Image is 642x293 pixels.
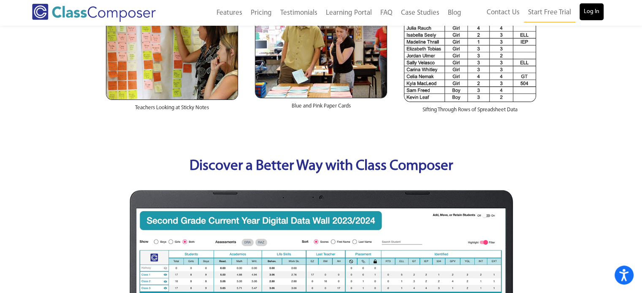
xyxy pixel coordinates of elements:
img: Blue and Pink Paper Cards [255,4,387,98]
nav: Header Menu [183,4,465,22]
a: Blog [444,4,466,22]
a: Start Free Trial [524,3,575,22]
img: Class Composer [32,4,156,22]
a: FAQ [376,4,397,22]
div: Blue and Pink Paper Cards [255,98,387,118]
div: Sifting Through Rows of Spreadsheet Data [404,102,536,122]
p: Discover a Better Way with Class Composer [98,156,545,177]
a: Learning Portal [322,4,376,22]
a: Contact Us [482,3,524,22]
a: Case Studies [397,4,444,22]
a: Features [212,4,247,22]
div: Teachers Looking at Sticky Notes [106,100,238,120]
a: Log In [580,3,604,20]
img: Spreadsheets [404,4,536,102]
img: Teachers Looking at Sticky Notes [106,4,238,100]
a: Testimonials [276,4,322,22]
nav: Header Menu [466,3,604,22]
a: Pricing [247,4,276,22]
